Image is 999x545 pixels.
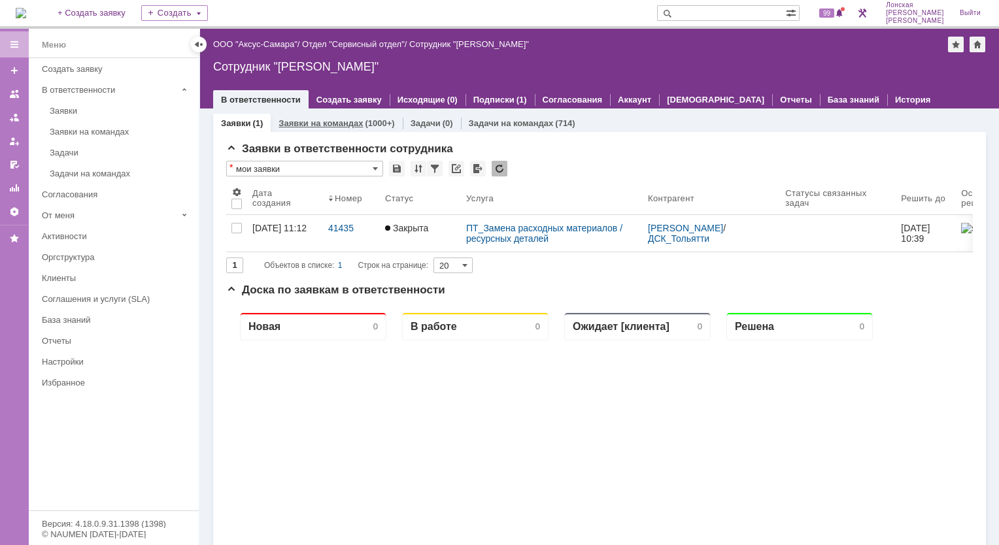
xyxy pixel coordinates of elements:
a: Согласования [543,95,603,105]
a: Отчеты [37,331,196,351]
div: Версия: 4.18.0.9.31.1398 (1398) [42,520,186,528]
span: [PERSON_NAME] [886,17,944,25]
a: Отдел "Сервисный отдел" [302,39,405,49]
div: (1000+) [365,118,394,128]
a: 41435 [323,215,380,252]
div: Скрыть меню [191,37,207,52]
div: 0 [634,20,638,29]
div: / [648,223,775,244]
a: Аккаунт [618,95,651,105]
div: 0 [471,20,476,29]
div: Заявки [50,106,191,116]
a: Согласования [37,184,196,205]
div: Новая [22,18,54,31]
div: Фильтрация... [427,161,443,176]
th: Дата создания [247,182,323,215]
span: Настройки [231,187,242,197]
a: Создать заявку [4,60,25,81]
div: Заявки на командах [50,127,191,137]
a: База знаний [37,310,196,330]
div: Настройки [42,357,191,367]
a: Создать заявку [316,95,382,105]
a: Задачи на командах [469,118,554,128]
div: Дата создания [252,188,307,208]
div: Настройки списка отличаются от сохраненных в виде [229,163,233,172]
a: ПТ_Замена расходных материалов / ресурсных деталей [466,223,625,244]
div: 1 [338,257,343,273]
div: Согласования [42,190,191,199]
div: От меня [42,210,177,220]
div: Задачи [50,148,191,157]
div: Создать заявку [42,64,191,74]
a: [DATE] 10:39 [896,215,956,252]
div: Ожидает [клиента] [347,18,443,31]
div: Активности [42,231,191,241]
a: [DEMOGRAPHIC_DATA] [667,95,764,105]
span: Доска по заявкам в ответственности [226,284,445,296]
div: Меню [42,37,66,53]
a: Мои согласования [4,154,25,175]
a: Заявки на командах [44,122,196,142]
a: Закрыта [380,215,461,252]
th: Номер [323,182,380,215]
span: Закрыта [385,223,428,233]
a: Исходящие [398,95,445,105]
span: [DATE] 10:39 [901,223,932,244]
a: Задачи [411,118,441,128]
a: Отчеты [780,95,812,105]
div: (1) [252,118,263,128]
a: Заявки в моей ответственности [4,107,25,128]
th: Контрагент [643,182,780,215]
span: Лонская [886,1,944,9]
a: Задачи [44,142,196,163]
a: Подписки [473,95,515,105]
a: Перейти на домашнюю страницу [16,8,26,18]
div: Сохранить вид [389,161,405,176]
a: Настройки [4,201,25,222]
th: Услуга [461,182,643,215]
div: Создать [141,5,208,21]
a: Заявки на командах [279,118,363,128]
div: Сотрудник "[PERSON_NAME]" [409,39,529,49]
div: Задачи на командах [50,169,191,178]
a: [PERSON_NAME] [648,223,723,233]
div: 0 [309,20,314,29]
a: В ответственности [221,95,301,105]
span: [PERSON_NAME] [886,9,944,17]
i: Строк на странице: [264,257,428,273]
a: Задачи на командах [44,163,196,184]
div: Статусы связанных задач [785,188,880,208]
a: База знаний [828,95,879,105]
div: 41435 [328,223,375,233]
div: (1) [516,95,527,105]
span: Объектов в списке: [264,261,334,270]
div: / [302,39,409,49]
a: Оргструктура [37,247,196,267]
div: Соглашения и услуги (SLA) [42,294,191,304]
div: Клиенты [42,273,191,283]
div: База знаний [42,315,191,325]
div: Решена [509,18,548,31]
div: Сортировка... [411,161,426,176]
a: ООО "Аксус-Самара" [213,39,297,49]
div: Решить до [901,193,945,203]
div: В работе [184,18,231,31]
div: Экспорт списка [470,161,486,176]
img: logo [16,8,26,18]
div: В ответственности [42,85,177,95]
a: Заявки [221,118,250,128]
div: © NAUMEN [DATE]-[DATE] [42,530,186,538]
div: Обновлять список [492,161,507,176]
a: Заявки [44,101,196,121]
a: Клиенты [37,268,196,288]
span: Заявки в ответственности сотрудника [226,142,453,155]
div: (714) [555,118,575,128]
div: Номер [335,193,363,203]
div: Избранное [42,378,177,388]
div: Добавить в избранное [948,37,964,52]
div: Услуга [466,193,495,203]
div: 0 [147,20,152,29]
a: Настройки [37,352,196,372]
a: Перейти в интерфейс администратора [855,5,870,21]
div: Сделать домашней страницей [970,37,985,52]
